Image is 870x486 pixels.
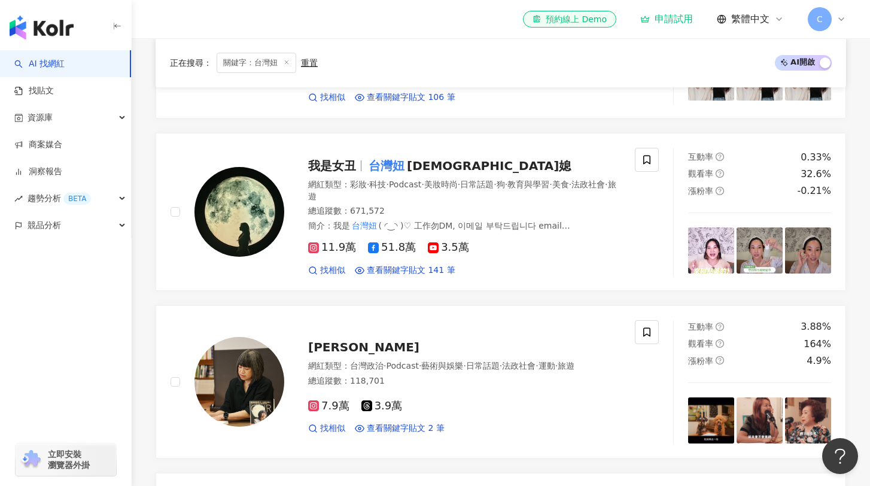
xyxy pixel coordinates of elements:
a: 申請試用 [640,13,693,25]
div: 4.9% [807,354,831,367]
span: 互動率 [688,322,713,332]
span: 漲粉率 [688,186,713,196]
a: 查看關鍵字貼文 106 筆 [355,92,455,104]
span: 台灣政治 [350,361,384,370]
span: 趨勢分析 [28,185,91,212]
span: question-circle [716,323,724,331]
span: 競品分析 [28,212,61,239]
span: C [817,13,823,26]
img: post-image [785,397,831,444]
span: 觀看率 [688,169,713,178]
img: chrome extension [19,450,42,469]
img: post-image [737,227,783,274]
a: 查看關鍵字貼文 2 筆 [355,423,445,435]
span: · [386,180,388,189]
span: 運動 [539,361,555,370]
div: BETA [63,193,91,205]
span: · [536,361,538,370]
div: 32.6% [801,168,831,181]
span: 正在搜尋 ： [170,58,212,68]
span: 彩妝 [350,180,367,189]
span: 查看關鍵字貼文 141 筆 [367,265,455,277]
div: 重置 [301,58,318,68]
img: post-image [688,227,734,274]
span: 找相似 [320,423,345,435]
span: 法政社會 [571,180,605,189]
span: 11.9萬 [308,241,356,254]
span: · [384,361,386,370]
div: 網紅類型 ： [308,360,620,372]
div: 164% [804,338,831,351]
iframe: Help Scout Beacon - Open [822,438,858,474]
a: chrome extension立即安裝 瀏覽器外掛 [16,444,116,476]
span: 觀看率 [688,339,713,348]
span: question-circle [716,169,724,178]
span: Podcast [389,180,421,189]
span: · [421,180,424,189]
div: 0.33% [801,151,831,164]
span: · [458,180,460,189]
span: question-circle [716,339,724,348]
span: · [605,180,607,189]
span: 教育與學習 [507,180,549,189]
span: 51.8萬 [368,241,416,254]
span: · [463,361,466,370]
span: 3.9萬 [361,400,403,412]
span: 找相似 [320,265,345,277]
a: 找相似 [308,265,345,277]
span: · [367,180,369,189]
span: 法政社會 [502,361,536,370]
img: post-image [785,227,831,274]
span: 立即安裝 瀏覽器外掛 [48,449,90,470]
div: 總追蹤數 ： 118,701 [308,375,620,387]
a: searchAI 找網紅 [14,58,65,70]
span: 旅遊 [558,361,574,370]
img: post-image [688,397,734,444]
span: 繁體中文 [731,13,769,26]
span: question-circle [716,356,724,364]
span: · [494,180,496,189]
span: 日常話題 [466,361,500,370]
span: 美妝時尚 [424,180,458,189]
div: 網紅類型 ： [308,179,620,202]
span: 我是 [333,221,350,230]
span: · [500,361,502,370]
span: 查看關鍵字貼文 106 筆 [367,92,455,104]
span: 我是女丑 [308,159,356,173]
a: 找相似 [308,423,345,435]
a: 找貼文 [14,85,54,97]
span: 找相似 [320,92,345,104]
span: 科技 [369,180,386,189]
img: logo [10,16,74,40]
span: · [549,180,552,189]
span: question-circle [716,153,724,161]
span: 7.9萬 [308,400,349,412]
img: KOL Avatar [194,337,284,427]
span: 資源庫 [28,104,53,131]
div: 3.88% [801,320,831,333]
a: 預約線上 Demo [523,11,616,28]
span: [DEMOGRAPHIC_DATA]媳 [407,159,571,173]
span: · [555,361,558,370]
span: 藝術與娛樂 [421,361,463,370]
a: 查看關鍵字貼文 141 筆 [355,265,455,277]
span: [PERSON_NAME] [308,340,419,354]
span: 狗 [497,180,505,189]
img: post-image [737,397,783,444]
span: rise [14,195,23,203]
div: 預約線上 Demo [533,13,607,25]
span: 關鍵字：台灣妞 [217,53,296,73]
span: 漲粉率 [688,356,713,366]
span: Podcast [386,361,418,370]
mark: 台灣妞 [366,156,407,175]
span: · [569,180,571,189]
span: 旅遊 [308,180,616,201]
a: 洞察報告 [14,166,62,178]
span: 3.5萬 [428,241,469,254]
span: 美食 [552,180,569,189]
span: 查看關鍵字貼文 2 筆 [367,423,445,435]
span: 互動率 [688,152,713,162]
img: KOL Avatar [194,167,284,257]
span: (⁠ ⁠◜⁠‿⁠◝⁠ ⁠)⁠♡ 工作勿DM, 이메일 부탁드립니다 email [EMAIL_ADDRESS][DOMAIN_NAME] @[DOMAIN_NAME] @[DOMAIN_NAME] [308,221,617,242]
